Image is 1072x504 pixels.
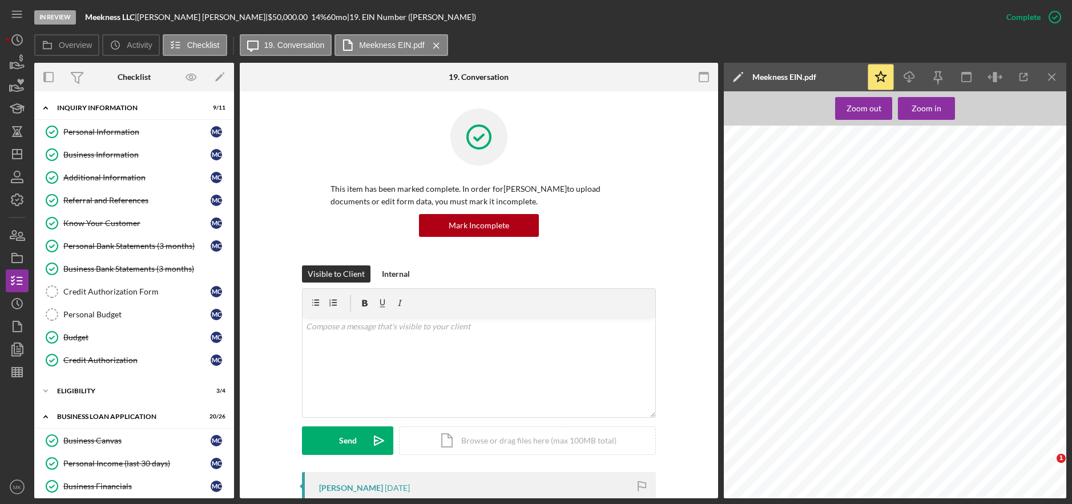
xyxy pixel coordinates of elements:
[40,235,228,257] a: Personal Bank Statements (3 months)MC
[211,217,222,229] div: M C
[127,41,152,50] label: Activity
[63,436,211,445] div: Business Canvas
[63,310,211,319] div: Personal Budget
[40,452,228,475] a: Personal Income (last 30 days)MC
[57,413,197,420] div: BUSINESS LOAN APPLICATION
[40,143,228,166] a: Business InformationMC
[63,127,211,136] div: Personal Information
[57,388,197,394] div: ELIGIBILITY
[211,286,222,297] div: M C
[40,212,228,235] a: Know Your CustomerMC
[205,413,225,420] div: 20 / 26
[63,150,211,159] div: Business Information
[85,13,137,22] div: |
[57,104,197,111] div: INQUIRY INFORMATION
[211,195,222,206] div: M C
[40,189,228,212] a: Referral and ReferencesMC
[319,483,383,493] div: [PERSON_NAME]
[6,475,29,498] button: MK
[211,172,222,183] div: M C
[331,183,627,208] p: This item has been marked complete. In order for [PERSON_NAME] to upload documents or edit form d...
[40,429,228,452] a: Business CanvasMC
[835,97,892,120] button: Zoom out
[40,166,228,189] a: Additional InformationMC
[40,349,228,372] a: Credit AuthorizationMC
[335,34,448,56] button: Meekness EIN.pdf
[40,326,228,349] a: BudgetMC
[34,10,76,25] div: In Review
[211,149,222,160] div: M C
[359,41,424,50] label: Meekness EIN.pdf
[311,13,327,22] div: 14 %
[347,13,476,22] div: | 19. EIN Number ([PERSON_NAME])
[40,280,228,303] a: Credit Authorization FormMC
[211,126,222,138] div: M C
[85,12,135,22] b: Meekness LLC
[419,214,539,237] button: Mark Incomplete
[63,287,211,296] div: Credit Authorization Form
[449,214,509,237] div: Mark Incomplete
[205,104,225,111] div: 9 / 11
[302,426,393,455] button: Send
[63,173,211,182] div: Additional Information
[211,354,222,366] div: M C
[63,482,211,491] div: Business Financials
[211,240,222,252] div: M C
[211,332,222,343] div: M C
[898,97,955,120] button: Zoom in
[240,34,332,56] button: 19. Conversation
[13,484,22,490] text: MK
[995,6,1066,29] button: Complete
[339,426,357,455] div: Send
[137,13,268,22] div: [PERSON_NAME] [PERSON_NAME] |
[327,13,347,22] div: 60 mo
[63,333,211,342] div: Budget
[63,459,211,468] div: Personal Income (last 30 days)
[1033,454,1061,481] iframe: Intercom live chat
[63,264,228,273] div: Business Bank Statements (3 months)
[1057,454,1066,463] span: 1
[102,34,159,56] button: Activity
[211,309,222,320] div: M C
[847,97,881,120] div: Zoom out
[63,356,211,365] div: Credit Authorization
[308,265,365,283] div: Visible to Client
[40,257,228,280] a: Business Bank Statements (3 months)
[187,41,220,50] label: Checklist
[211,481,222,492] div: M C
[40,303,228,326] a: Personal BudgetMC
[211,458,222,469] div: M C
[264,41,325,50] label: 19. Conversation
[163,34,227,56] button: Checklist
[376,265,416,283] button: Internal
[211,435,222,446] div: M C
[63,219,211,228] div: Know Your Customer
[40,120,228,143] a: Personal InformationMC
[205,388,225,394] div: 3 / 4
[449,72,509,82] div: 19. Conversation
[302,265,370,283] button: Visible to Client
[63,196,211,205] div: Referral and References
[912,97,941,120] div: Zoom in
[34,34,99,56] button: Overview
[382,265,410,283] div: Internal
[1006,6,1041,29] div: Complete
[40,475,228,498] a: Business FinancialsMC
[268,13,311,22] div: $50,000.00
[118,72,151,82] div: Checklist
[752,72,816,82] div: Meekness EIN.pdf
[59,41,92,50] label: Overview
[385,483,410,493] time: 2025-08-21 15:11
[63,241,211,251] div: Personal Bank Statements (3 months)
